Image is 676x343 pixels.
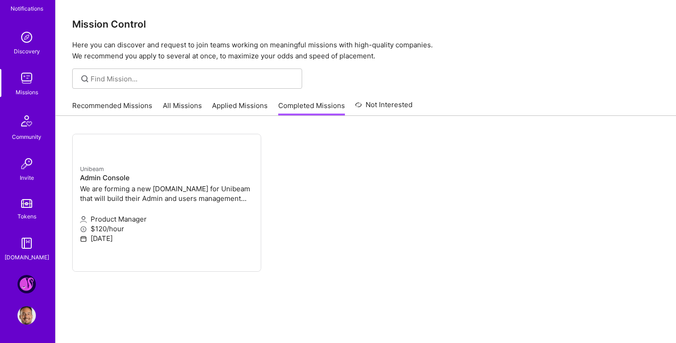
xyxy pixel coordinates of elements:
img: teamwork [17,69,36,87]
img: Community [16,110,38,132]
div: Invite [20,173,34,183]
h4: Admin Console [80,174,253,182]
img: Invite [17,154,36,173]
div: Community [12,132,41,142]
p: $120/hour [80,224,253,234]
i: icon Calendar [80,235,87,242]
div: Discovery [14,46,40,56]
img: Kraken: Delivery and Migration Agentic Platform [17,275,36,293]
div: Tokens [17,212,36,221]
input: Find Mission... [91,74,295,84]
i: icon Applicant [80,216,87,223]
p: [DATE] [80,234,253,243]
a: Not Interested [355,99,412,116]
a: All Missions [163,101,202,116]
a: Kraken: Delivery and Migration Agentic Platform [15,275,38,293]
i: icon MoneyGray [80,226,87,233]
i: icon SearchGrey [80,74,90,84]
a: Completed Missions [278,101,345,116]
img: User Avatar [17,306,36,325]
img: guide book [17,234,36,252]
p: Here you can discover and request to join teams working on meaningful missions with high-quality ... [72,40,659,62]
img: tokens [21,199,32,208]
h3: Mission Control [72,18,659,30]
div: [DOMAIN_NAME] [5,252,49,262]
small: Unibeam [80,166,104,172]
img: Unibeam company logo [80,142,98,160]
img: discovery [17,28,36,46]
p: We are forming a new [DOMAIN_NAME] for Unibeam that will build their Admin and users management p... [80,184,253,203]
p: Product Manager [80,214,253,224]
div: Notifications [11,4,43,13]
a: Recommended Missions [72,101,152,116]
a: User Avatar [15,306,38,325]
a: Unibeam company logoUnibeamAdmin ConsoleWe are forming a new [DOMAIN_NAME] for Unibeam that will ... [73,134,261,271]
div: Missions [16,87,38,97]
a: Applied Missions [212,101,268,116]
